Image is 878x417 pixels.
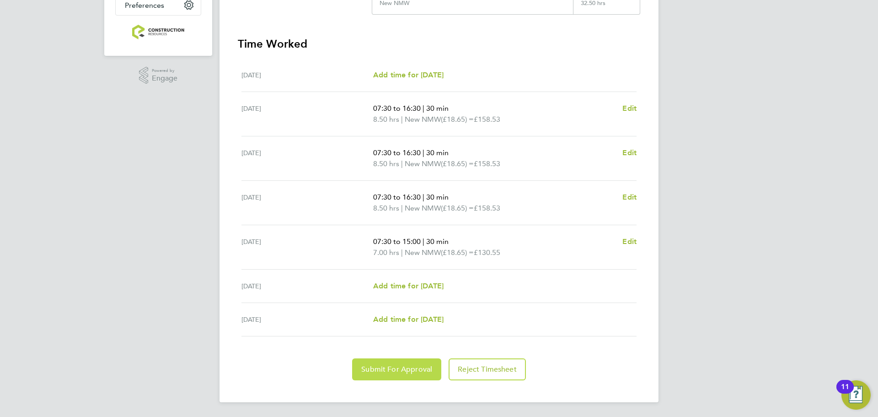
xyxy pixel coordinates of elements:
a: Add time for [DATE] [373,281,444,292]
span: (£18.65) = [441,159,474,168]
a: Edit [622,236,637,247]
span: 30 min [426,104,449,113]
span: Add time for [DATE] [373,315,444,324]
span: | [401,159,403,168]
button: Reject Timesheet [449,358,526,380]
span: 07:30 to 15:00 [373,237,421,246]
span: | [401,204,403,212]
a: Edit [622,103,637,114]
span: | [423,148,424,157]
div: [DATE] [241,281,373,292]
span: 07:30 to 16:30 [373,148,421,157]
div: 11 [841,387,849,399]
img: construction-resources-logo-retina.png [132,25,185,39]
span: £158.53 [474,115,500,124]
a: Edit [622,192,637,203]
button: Open Resource Center, 11 new notifications [841,380,871,410]
span: | [423,104,424,113]
span: Submit For Approval [361,365,432,374]
span: | [423,237,424,246]
span: Reject Timesheet [458,365,517,374]
div: [DATE] [241,192,373,214]
button: Submit For Approval [352,358,441,380]
span: 7.00 hrs [373,248,399,257]
span: £158.53 [474,159,500,168]
div: [DATE] [241,70,373,81]
div: [DATE] [241,103,373,125]
span: Engage [152,75,177,82]
span: Edit [622,237,637,246]
span: 8.50 hrs [373,204,399,212]
span: £130.55 [474,248,500,257]
span: Powered by [152,67,177,75]
span: 30 min [426,148,449,157]
span: £158.53 [474,204,500,212]
span: 30 min [426,193,449,201]
span: 30 min [426,237,449,246]
span: | [401,115,403,124]
div: [DATE] [241,236,373,258]
a: Go to home page [115,25,201,39]
span: | [401,248,403,257]
span: Edit [622,104,637,113]
span: New NMW [405,158,441,169]
span: (£18.65) = [441,115,474,124]
span: (£18.65) = [441,204,474,212]
span: Add time for [DATE] [373,70,444,79]
h3: Time Worked [238,37,640,51]
span: (£18.65) = [441,248,474,257]
span: New NMW [405,114,441,125]
a: Edit [622,147,637,158]
div: [DATE] [241,147,373,169]
a: Powered byEngage [139,67,178,84]
a: Add time for [DATE] [373,70,444,81]
span: Edit [622,193,637,201]
span: New NMW [405,203,441,214]
span: Edit [622,148,637,157]
span: 8.50 hrs [373,115,399,124]
span: Add time for [DATE] [373,282,444,290]
span: 07:30 to 16:30 [373,193,421,201]
span: New NMW [405,247,441,258]
span: | [423,193,424,201]
span: Preferences [125,1,164,10]
span: 8.50 hrs [373,159,399,168]
div: [DATE] [241,314,373,325]
span: 07:30 to 16:30 [373,104,421,113]
a: Add time for [DATE] [373,314,444,325]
